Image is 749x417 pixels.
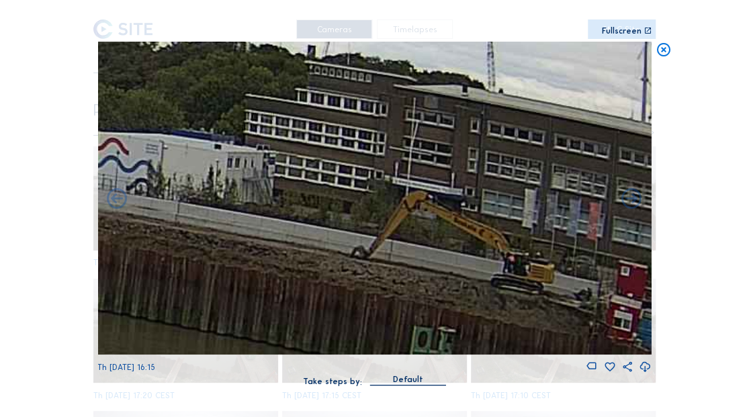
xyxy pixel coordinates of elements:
div: Take steps by: [303,377,362,385]
i: Forward [105,187,129,212]
i: Back [619,187,644,212]
span: Th [DATE] 16:15 [97,363,155,372]
div: Fullscreen [602,27,642,35]
div: Default [393,373,423,385]
div: Default [369,373,446,385]
img: Image [97,42,651,355]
